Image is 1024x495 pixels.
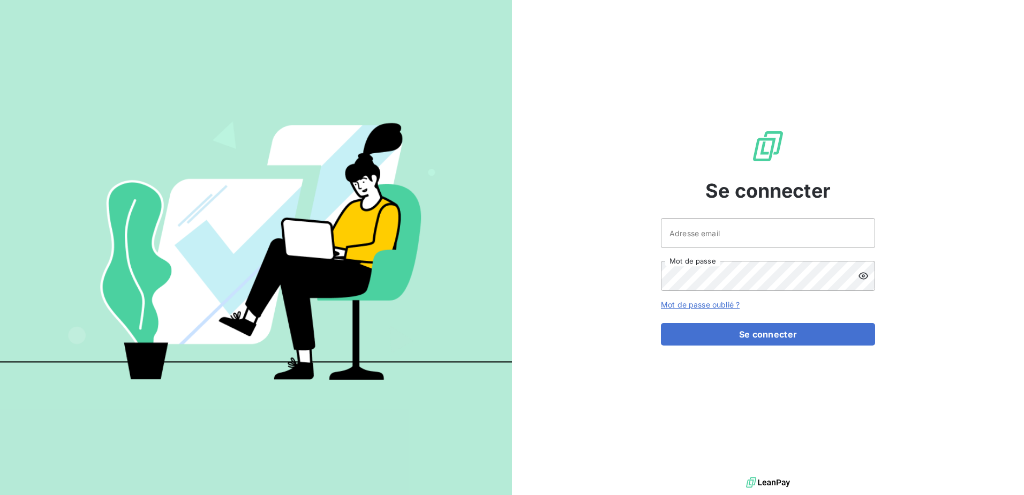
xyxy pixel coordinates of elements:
[746,475,790,491] img: logo
[661,300,740,309] a: Mot de passe oublié ?
[705,176,831,205] span: Se connecter
[661,323,875,346] button: Se connecter
[751,129,785,163] img: Logo LeanPay
[661,218,875,248] input: placeholder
